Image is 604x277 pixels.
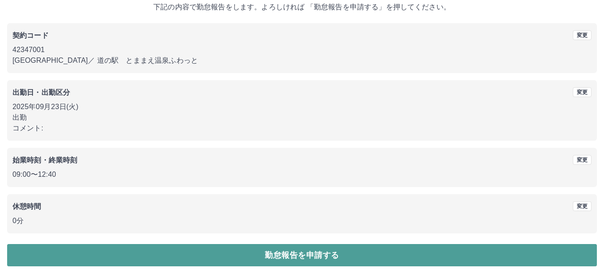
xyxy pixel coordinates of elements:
[12,89,70,96] b: 出勤日・出勤区分
[7,2,597,12] p: 下記の内容で勤怠報告をします。よろしければ 「勤怠報告を申請する」を押してください。
[12,169,592,180] p: 09:00 〜 12:40
[12,32,49,39] b: 契約コード
[573,87,592,97] button: 変更
[12,203,41,210] b: 休憩時間
[12,45,592,55] p: 42347001
[573,155,592,165] button: 変更
[7,244,597,266] button: 勤怠報告を申請する
[12,156,77,164] b: 始業時刻・終業時刻
[12,102,592,112] p: 2025年09月23日(火)
[12,123,592,134] p: コメント:
[12,55,592,66] p: [GEOGRAPHIC_DATA] ／ 道の駅 とままえ温泉ふわっと
[12,112,592,123] p: 出勤
[12,216,592,226] p: 0分
[573,30,592,40] button: 変更
[573,201,592,211] button: 変更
